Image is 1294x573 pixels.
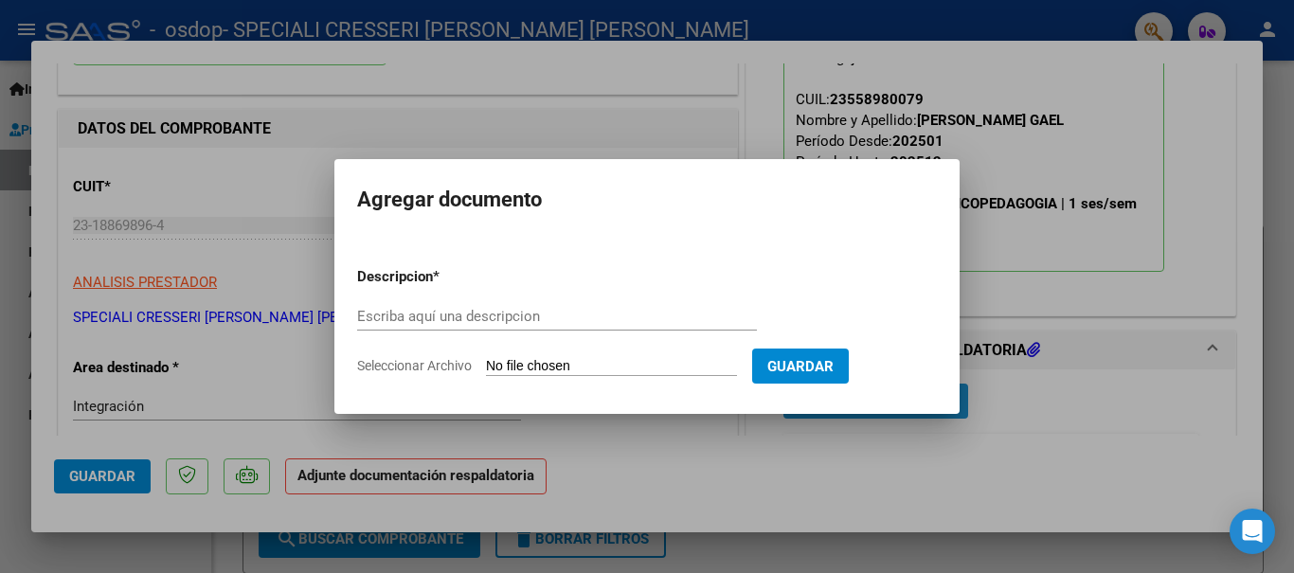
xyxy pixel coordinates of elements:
p: Descripcion [357,266,531,288]
button: Guardar [752,349,849,384]
span: Seleccionar Archivo [357,358,472,373]
span: Guardar [767,358,834,375]
h2: Agregar documento [357,182,937,218]
div: Open Intercom Messenger [1230,509,1275,554]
